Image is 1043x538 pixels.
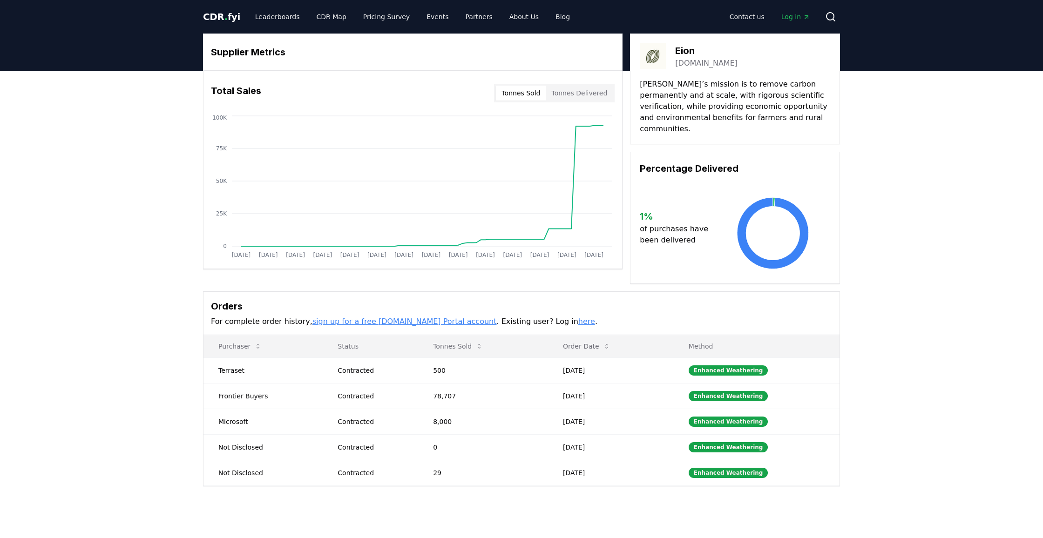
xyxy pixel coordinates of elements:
a: Blog [548,8,577,25]
tspan: [DATE] [394,252,413,258]
tspan: [DATE] [367,252,386,258]
img: Eion-logo [640,43,666,69]
span: . [224,11,228,22]
div: Enhanced Weathering [689,468,768,478]
a: CDR Map [309,8,354,25]
tspan: [DATE] [340,252,359,258]
button: Purchaser [211,337,269,356]
tspan: [DATE] [422,252,441,258]
td: Frontier Buyers [203,383,323,409]
tspan: [DATE] [584,252,603,258]
tspan: [DATE] [232,252,251,258]
p: For complete order history, . Existing user? Log in . [211,316,832,327]
td: 500 [418,357,548,383]
tspan: 100K [212,114,227,121]
td: Not Disclosed [203,434,323,460]
div: Enhanced Weathering [689,442,768,452]
h3: 1 % [640,209,716,223]
tspan: [DATE] [286,252,305,258]
div: Contracted [338,468,411,477]
div: Contracted [338,391,411,401]
a: Events [419,8,456,25]
tspan: [DATE] [530,252,549,258]
h3: Percentage Delivered [640,161,830,175]
td: Microsoft [203,409,323,434]
div: Contracted [338,443,411,452]
tspan: 75K [216,145,227,152]
td: Not Disclosed [203,460,323,485]
h3: Supplier Metrics [211,45,615,59]
tspan: [DATE] [557,252,576,258]
button: Tonnes Delivered [546,86,613,101]
p: [PERSON_NAME]’s mission is to remove carbon permanently and at scale, with rigorous scientific ve... [640,79,830,134]
p: Status [330,342,411,351]
p: Method [681,342,832,351]
tspan: 50K [216,178,227,184]
td: 0 [418,434,548,460]
div: Contracted [338,366,411,375]
button: Tonnes Sold [426,337,490,356]
h3: Total Sales [211,84,261,102]
a: Leaderboards [248,8,307,25]
tspan: 0 [223,243,227,249]
td: [DATE] [548,409,674,434]
tspan: [DATE] [503,252,522,258]
span: Log in [781,12,810,21]
button: Tonnes Sold [496,86,546,101]
div: Contracted [338,417,411,426]
p: of purchases have been delivered [640,223,716,246]
tspan: [DATE] [476,252,495,258]
a: CDR.fyi [203,10,240,23]
a: [DOMAIN_NAME] [675,58,738,69]
h3: Orders [211,299,832,313]
tspan: [DATE] [313,252,332,258]
td: Terraset [203,357,323,383]
tspan: [DATE] [259,252,278,258]
a: here [578,317,595,326]
td: 78,707 [418,383,548,409]
button: Order Date [555,337,618,356]
td: 29 [418,460,548,485]
a: Partners [458,8,500,25]
span: CDR fyi [203,11,240,22]
tspan: [DATE] [449,252,468,258]
td: [DATE] [548,357,674,383]
nav: Main [248,8,577,25]
tspan: 25K [216,210,227,217]
h3: Eion [675,44,738,58]
td: 8,000 [418,409,548,434]
a: Contact us [722,8,772,25]
td: [DATE] [548,434,674,460]
td: [DATE] [548,383,674,409]
a: Pricing Survey [356,8,417,25]
div: Enhanced Weathering [689,417,768,427]
a: Log in [774,8,818,25]
div: Enhanced Weathering [689,391,768,401]
nav: Main [722,8,818,25]
a: About Us [502,8,546,25]
div: Enhanced Weathering [689,365,768,376]
td: [DATE] [548,460,674,485]
a: sign up for a free [DOMAIN_NAME] Portal account [312,317,497,326]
